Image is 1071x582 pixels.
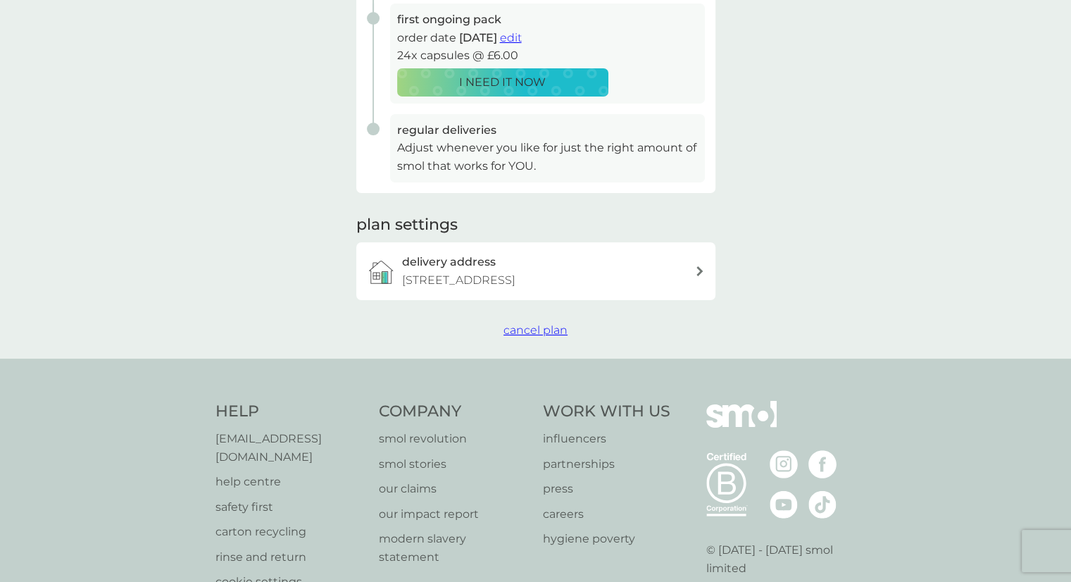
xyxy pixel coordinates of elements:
[379,430,529,448] a: smol revolution
[543,401,670,423] h4: Work With Us
[402,253,496,271] h3: delivery address
[379,480,529,498] a: our claims
[543,530,670,548] a: hygiene poverty
[215,473,365,491] a: help centre
[503,321,568,340] button: cancel plan
[397,121,698,140] h3: regular deliveries
[706,541,856,577] p: © [DATE] - [DATE] smol limited
[379,401,529,423] h4: Company
[543,505,670,524] a: careers
[500,29,522,47] button: edit
[770,490,798,519] img: visit the smol Youtube page
[402,271,515,290] p: [STREET_ADDRESS]
[356,242,715,299] a: delivery address[STREET_ADDRESS]
[215,523,365,541] a: carton recycling
[379,530,529,566] a: modern slavery statement
[808,490,837,519] img: visit the smol Tiktok page
[397,47,698,65] p: 24x capsules @ £6.00
[770,450,798,478] img: visit the smol Instagram page
[706,401,777,449] img: smol
[215,498,365,516] a: safety first
[503,323,568,337] span: cancel plan
[808,450,837,478] img: visit the smol Facebook page
[543,480,670,498] a: press
[397,139,698,175] p: Adjust whenever you like for just the right amount of smol that works for YOU.
[397,11,698,29] h3: first ongoing pack
[459,73,546,92] p: I NEED IT NOW
[215,401,365,423] h4: Help
[397,29,698,47] p: order date
[459,31,497,44] span: [DATE]
[215,548,365,566] a: rinse and return
[379,455,529,473] a: smol stories
[356,214,458,236] h2: plan settings
[543,455,670,473] a: partnerships
[379,505,529,524] a: our impact report
[215,430,365,466] a: [EMAIL_ADDRESS][DOMAIN_NAME]
[500,31,522,44] span: edit
[543,430,670,448] a: influencers
[397,68,608,97] button: I NEED IT NOW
